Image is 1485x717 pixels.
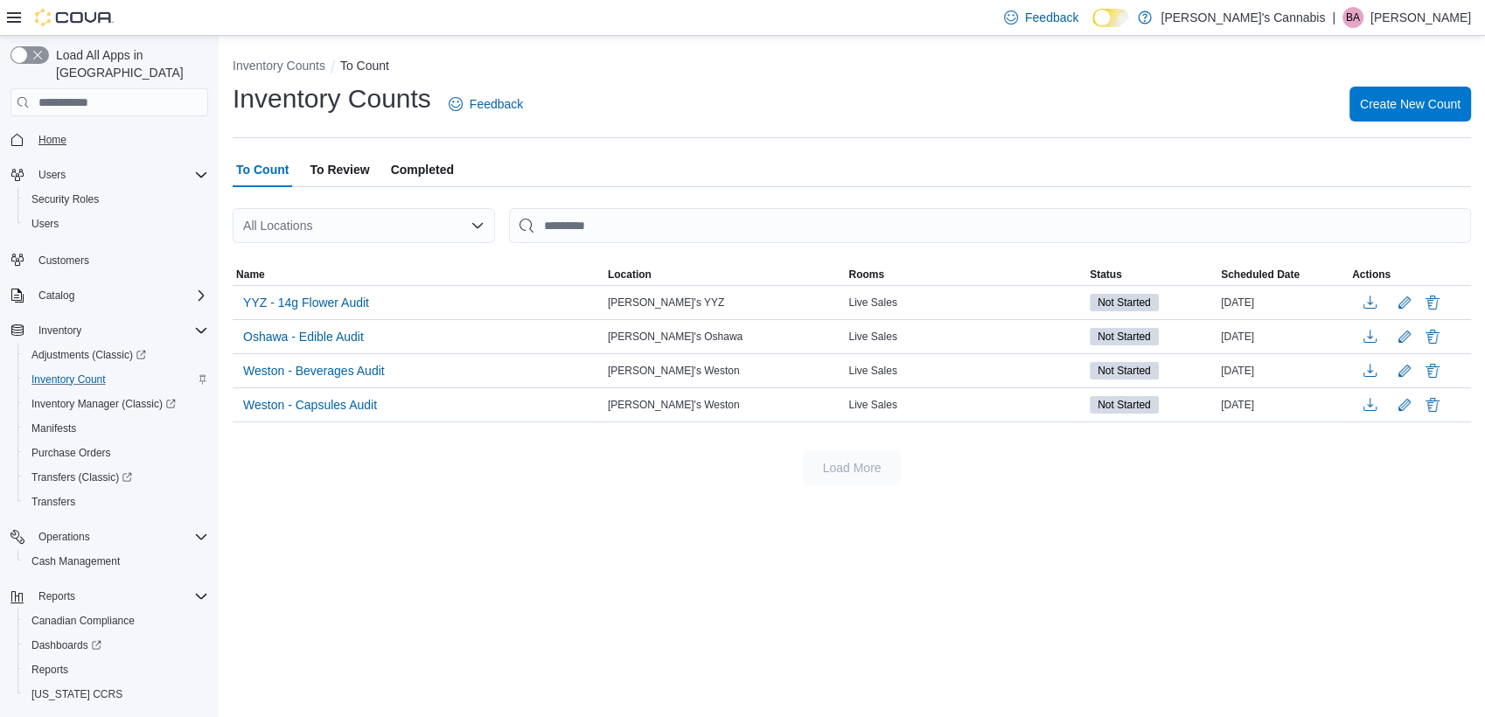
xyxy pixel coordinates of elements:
div: Brandon Arrigo [1342,7,1363,28]
button: Inventory Count [17,367,215,392]
button: Users [17,212,215,236]
button: Rooms [845,264,1086,285]
a: Cash Management [24,551,127,572]
button: Operations [3,525,215,549]
a: Canadian Compliance [24,610,142,631]
div: Live Sales [845,292,1086,313]
span: Dashboards [31,638,101,652]
button: Inventory [31,320,88,341]
button: Delete [1422,360,1443,381]
span: Transfers (Classic) [31,470,132,484]
a: Manifests [24,418,83,439]
button: Operations [31,526,97,547]
input: This is a search bar. After typing your query, hit enter to filter the results lower in the page. [509,208,1471,243]
button: [US_STATE] CCRS [17,682,215,707]
span: Home [38,133,66,147]
p: [PERSON_NAME] [1370,7,1471,28]
button: Catalog [3,283,215,308]
a: [US_STATE] CCRS [24,684,129,705]
span: YYZ - 14g Flower Audit [243,294,369,311]
button: Security Roles [17,187,215,212]
a: Reports [24,659,75,680]
span: Users [31,217,59,231]
button: Oshawa - Edible Audit [236,324,371,350]
span: To Count [236,152,289,187]
button: Canadian Compliance [17,609,215,633]
button: Inventory [3,318,215,343]
span: Weston - Beverages Audit [243,362,385,379]
button: Delete [1422,394,1443,415]
button: Edit count details [1394,289,1415,316]
div: Live Sales [845,394,1086,415]
div: [DATE] [1217,394,1349,415]
a: Dashboards [24,635,108,656]
span: Users [24,213,208,234]
span: Reports [31,663,68,677]
span: Operations [38,530,90,544]
span: Feedback [1025,9,1078,26]
span: Security Roles [31,192,99,206]
span: Inventory Manager (Classic) [24,393,208,414]
a: Transfers (Classic) [24,467,139,488]
button: Inventory Counts [233,59,325,73]
button: Reports [31,586,82,607]
button: Reports [3,584,215,609]
a: Feedback [442,87,530,122]
span: [PERSON_NAME]'s Weston [608,364,740,378]
span: [PERSON_NAME]'s Oshawa [608,330,742,344]
div: [DATE] [1217,360,1349,381]
button: Edit count details [1394,358,1415,384]
span: Not Started [1098,329,1151,345]
span: Inventory [31,320,208,341]
span: Manifests [31,421,76,435]
span: [US_STATE] CCRS [31,687,122,701]
button: Home [3,127,215,152]
button: YYZ - 14g Flower Audit [236,289,376,316]
button: Manifests [17,416,215,441]
p: | [1332,7,1335,28]
p: [PERSON_NAME]'s Cannabis [1161,7,1325,28]
button: Catalog [31,285,81,306]
button: Location [604,264,846,285]
a: Customers [31,250,96,271]
span: Catalog [38,289,74,303]
button: Status [1086,264,1217,285]
button: Load More [803,450,901,485]
span: Purchase Orders [31,446,111,460]
span: Customers [31,248,208,270]
button: Cash Management [17,549,215,574]
img: Cova [35,9,114,26]
span: Reports [24,659,208,680]
a: Purchase Orders [24,442,118,463]
a: Dashboards [17,633,215,658]
span: Transfers (Classic) [24,467,208,488]
nav: An example of EuiBreadcrumbs [233,57,1471,78]
button: Customers [3,247,215,272]
a: Adjustments (Classic) [17,343,215,367]
span: Rooms [848,268,884,282]
span: Name [236,268,265,282]
span: Not Started [1090,294,1159,311]
button: To Count [340,59,389,73]
span: Washington CCRS [24,684,208,705]
span: Purchase Orders [24,442,208,463]
button: Transfers [17,490,215,514]
span: Cash Management [24,551,208,572]
span: Not Started [1098,397,1151,413]
button: Delete [1422,292,1443,313]
span: Catalog [31,285,208,306]
span: Scheduled Date [1221,268,1300,282]
button: Edit count details [1394,392,1415,418]
span: Adjustments (Classic) [24,345,208,365]
span: Cash Management [31,554,120,568]
h1: Inventory Counts [233,81,431,116]
span: Security Roles [24,189,208,210]
div: [DATE] [1217,292,1349,313]
span: Inventory [38,324,81,338]
span: Reports [31,586,208,607]
span: Inventory Count [24,369,208,390]
span: Dashboards [24,635,208,656]
a: Inventory Count [24,369,113,390]
span: Inventory Count [31,372,106,386]
span: Load More [823,459,882,477]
